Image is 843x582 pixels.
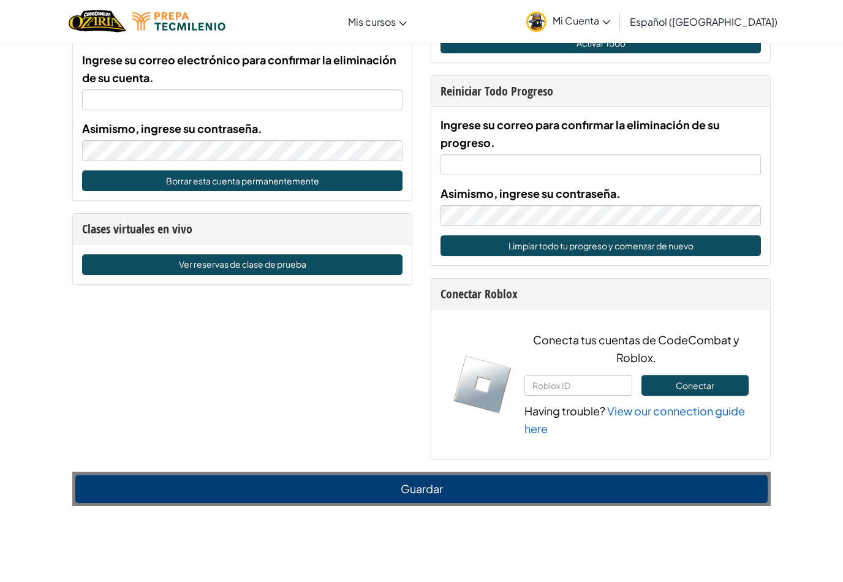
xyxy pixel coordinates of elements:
[342,6,413,39] a: Mis cursos
[69,9,126,34] a: Ozaria by CodeCombat logo
[69,9,126,34] img: Home
[440,33,761,54] button: Activar Todo
[630,16,777,29] span: Español ([GEOGRAPHIC_DATA])
[641,376,749,396] button: Conectar
[82,120,262,138] label: Asimismo, ingrese su contraseña.
[520,2,616,41] a: Mi Cuenta
[440,185,621,203] label: Asimismo, ingrese su contraseña.
[524,404,745,436] a: View our connection guide here
[82,255,403,276] a: Ver reservas de clase de prueba
[524,376,632,396] input: Roblox ID
[524,331,749,367] p: Conecta tus cuentas de CodeCombat y Roblox.
[524,404,605,418] span: Having trouble?
[453,355,512,415] img: roblox-logo.svg
[553,15,610,28] span: Mi Cuenta
[624,6,784,39] a: Español ([GEOGRAPHIC_DATA])
[75,475,768,504] button: Guardar
[82,171,403,192] button: Borrar esta cuenta permanentemente
[526,12,546,32] img: avatar
[132,13,225,31] img: Tecmilenio logo
[440,285,761,303] div: Conectar Roblox
[440,236,761,257] button: Limpiar todo tu progreso y comenzar de nuevo
[440,116,761,152] label: Ingrese su correo para confirmar la eliminación de su progreso.
[440,83,761,100] div: Reiniciar Todo Progreso
[82,51,403,87] label: Ingrese su correo electrónico para confirmar la eliminación de su cuenta.
[82,221,403,238] div: Clases virtuales en vivo
[348,16,396,29] span: Mis cursos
